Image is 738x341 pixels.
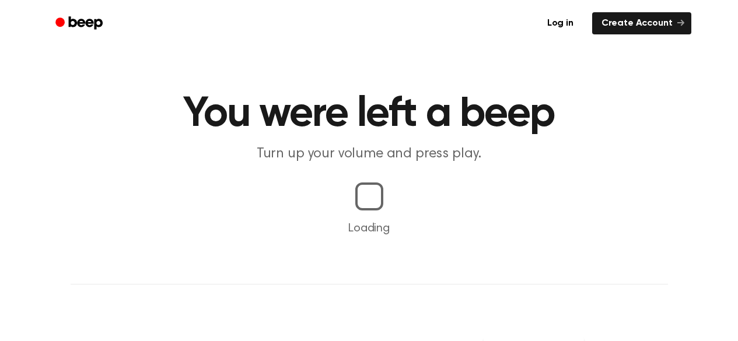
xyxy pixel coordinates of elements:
h1: You were left a beep [71,93,668,135]
a: Create Account [592,12,691,34]
a: Log in [536,10,585,37]
p: Loading [14,220,724,237]
p: Turn up your volume and press play. [145,145,593,164]
a: Beep [47,12,113,35]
